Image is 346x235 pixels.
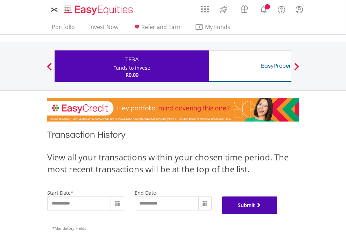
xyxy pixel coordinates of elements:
[47,151,299,175] div: View all your transactions within your chosen time period. The most recent transactions will be a...
[239,4,250,15] img: vouchers-v2.svg
[52,226,86,231] span: Mandatory Fields
[47,98,299,122] img: EasyCredit Promotion Banner
[113,64,150,71] div: Funds to invest:
[49,23,78,34] a: Portfolio
[61,2,136,16] a: Home page
[273,2,290,16] a: FAQ's and Support
[195,22,241,32] span: My Funds
[141,23,181,31] span: Refer and Earn
[218,4,230,15] img: thrive-v2.svg
[130,23,183,34] a: Refer and Earn
[47,129,299,144] h1: Transaction History
[197,2,213,13] a: AppsGrid
[47,189,71,196] label: start date
[234,2,255,15] a: Vouchers
[222,196,277,214] button: Submit
[255,2,273,16] a: Notifications
[135,189,156,196] label: end date
[290,2,308,17] a: My Profile
[126,71,139,78] span: R0.00
[59,55,205,64] div: TFSA
[86,23,121,34] a: Invest Now
[290,66,304,73] button: Next
[42,66,56,73] button: Previous
[63,4,136,16] img: EasyEquities_Logo.png
[201,5,209,13] img: grid-menu-icon.svg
